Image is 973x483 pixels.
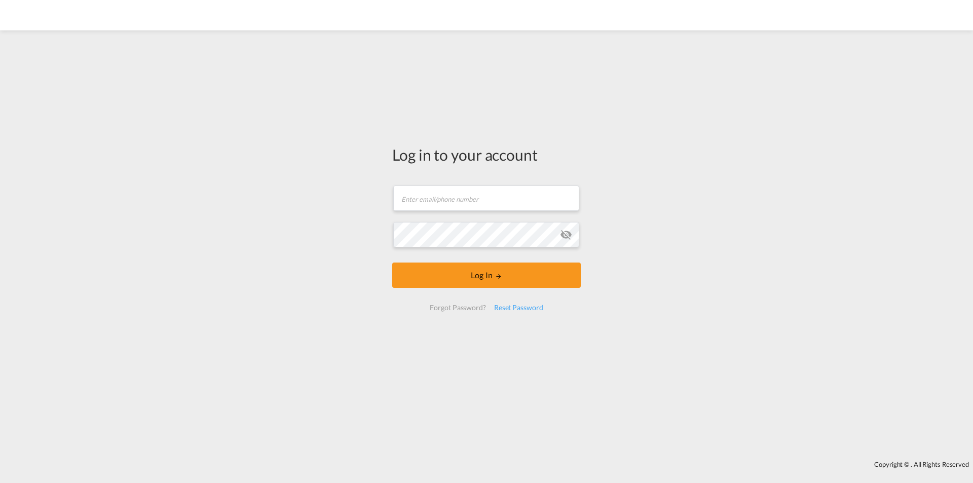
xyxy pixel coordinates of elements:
div: Forgot Password? [426,299,490,317]
input: Enter email/phone number [393,185,579,211]
div: Log in to your account [392,144,581,165]
md-icon: icon-eye-off [560,229,572,241]
div: Reset Password [490,299,547,317]
button: LOGIN [392,263,581,288]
